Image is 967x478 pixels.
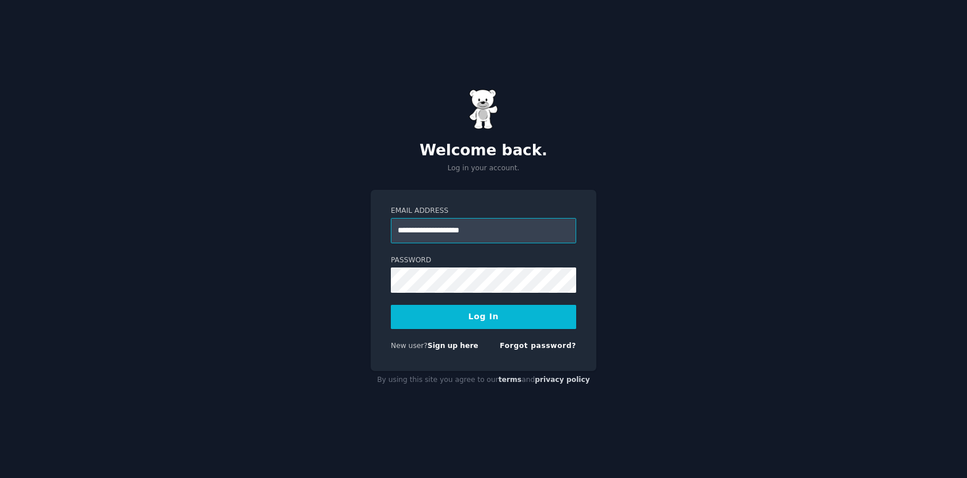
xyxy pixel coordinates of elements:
[498,376,521,384] a: terms
[371,142,596,160] h2: Welcome back.
[535,376,590,384] a: privacy policy
[469,89,498,129] img: Gummy Bear
[500,342,576,350] a: Forgot password?
[428,342,478,350] a: Sign up here
[391,206,576,216] label: Email Address
[391,255,576,266] label: Password
[371,371,596,389] div: By using this site you agree to our and
[371,163,596,174] p: Log in your account.
[391,342,428,350] span: New user?
[391,305,576,329] button: Log In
